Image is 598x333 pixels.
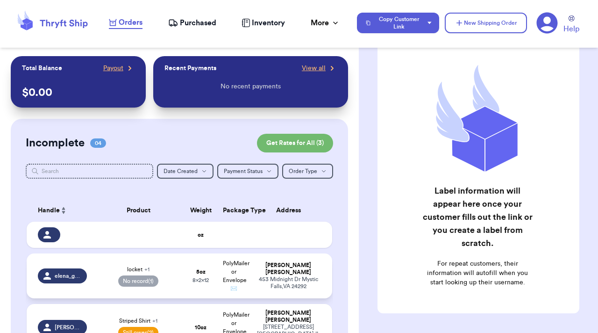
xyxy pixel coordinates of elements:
h2: Label information will appear here once your customer fills out the link or you create a label fr... [422,184,533,250]
span: Orders [119,17,142,28]
span: Payment Status [224,168,263,174]
span: [PERSON_NAME] [55,324,81,331]
strong: oz [198,232,204,238]
span: Order Type [289,168,317,174]
div: 453 Midnight Dr Mystic Falls , VA 24292 [256,276,321,290]
span: Inventory [252,17,285,29]
span: Handle [38,206,60,216]
strong: 10 oz [195,325,206,330]
span: + 1 [152,318,157,324]
th: Address [250,199,332,222]
div: [PERSON_NAME] [PERSON_NAME] [256,310,321,324]
span: PolyMailer or Envelope ✉️ [223,261,249,291]
a: Purchased [168,17,216,29]
a: Inventory [242,17,285,29]
p: Recent Payments [164,64,216,73]
a: Orders [109,17,142,29]
span: Striped Shirt [119,318,157,324]
button: Sort ascending [60,205,67,216]
span: locket [127,267,149,272]
button: Order Type [282,164,333,179]
button: Date Created [157,164,214,179]
input: Search [26,164,153,179]
a: Payout [103,64,135,73]
span: 8 x 2 x 12 [192,277,209,283]
span: Purchased [180,17,216,29]
strong: 5 oz [196,269,206,275]
span: 04 [90,138,106,148]
th: Weight [185,199,217,222]
button: Get Rates for All (3) [257,134,333,152]
button: New Shipping Order [445,13,527,33]
div: [PERSON_NAME] [PERSON_NAME] [256,262,321,276]
span: elena_gilbert [55,272,81,280]
span: Help [563,23,579,35]
p: For repeat customers, their information will autofill when you start looking up their username. [422,259,533,287]
span: Date Created [164,168,198,174]
span: + 1 [144,267,149,272]
p: No recent payments [221,82,281,91]
a: Help [563,15,579,35]
p: $ 0.00 [22,85,135,100]
span: View all [302,64,326,73]
p: Total Balance [22,64,62,73]
th: Package Type [217,199,250,222]
span: No record (1) [118,275,158,287]
h2: Incomplete [26,136,85,151]
a: View all [302,64,337,73]
button: Payment Status [217,164,278,179]
span: Payout [103,64,123,73]
div: More [311,17,340,29]
th: Product [93,199,185,222]
button: Copy Customer Link [357,13,439,33]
